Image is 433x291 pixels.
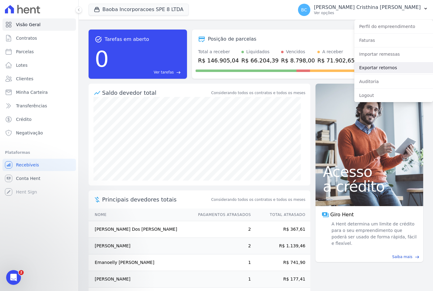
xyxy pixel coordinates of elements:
span: Recebíveis [16,162,39,168]
div: R$ 71.902,65 [317,56,355,65]
span: Minha Carteira [16,89,48,95]
span: Giro Hent [330,211,354,218]
span: Clientes [16,76,33,82]
div: Posição de parcelas [208,35,256,43]
div: Liquidados [246,49,270,55]
span: 2 [19,270,24,275]
th: Pagamentos Atrasados [192,209,251,221]
a: Lotes [2,59,76,71]
a: Perfil do empreendimento [354,21,433,32]
a: Parcelas [2,46,76,58]
span: Contratos [16,35,37,41]
a: Conta Hent [2,172,76,185]
td: [PERSON_NAME] Dos [PERSON_NAME] [89,221,192,238]
th: Nome [89,209,192,221]
span: A Hent determina um limite de crédito para o seu empreendimento que poderá ser usado de forma ráp... [330,221,417,247]
div: A receber [322,49,343,55]
a: Visão Geral [2,18,76,31]
div: R$ 66.204,39 [241,56,279,65]
th: Total Atrasado [251,209,310,221]
td: 2 [192,238,251,254]
span: Visão Geral [16,22,41,28]
a: Importar remessas [354,49,433,60]
span: east [176,70,181,75]
a: Exportar retornos [354,62,433,73]
p: Ver opções [314,10,421,15]
a: Clientes [2,73,76,85]
span: Lotes [16,62,28,68]
a: Ver tarefas east [111,70,181,75]
a: Negativação [2,127,76,139]
td: [PERSON_NAME] [89,238,192,254]
a: Minha Carteira [2,86,76,98]
span: Saiba mais [392,254,412,260]
td: R$ 177,41 [251,271,310,288]
div: Considerando todos os contratos e todos os meses [211,90,305,96]
iframe: Intercom live chat [6,270,21,285]
span: task_alt [95,36,102,43]
td: R$ 1.139,46 [251,238,310,254]
span: east [415,255,419,259]
a: Auditoria [354,76,433,87]
span: Parcelas [16,49,34,55]
a: Transferências [2,100,76,112]
div: 0 [95,43,109,75]
div: Plataformas [5,149,73,156]
div: R$ 146.905,04 [198,56,239,65]
span: Acesso [323,164,416,179]
td: R$ 367,61 [251,221,310,238]
td: 1 [192,271,251,288]
td: [PERSON_NAME] [89,271,192,288]
span: Crédito [16,116,32,122]
div: Total a receber [198,49,239,55]
td: R$ 741,90 [251,254,310,271]
span: Negativação [16,130,43,136]
td: 2 [192,221,251,238]
a: Faturas [354,35,433,46]
a: Crédito [2,113,76,126]
a: Contratos [2,32,76,44]
span: Principais devedores totais [102,195,210,204]
a: Recebíveis [2,159,76,171]
span: Considerando todos os contratos e todos os meses [211,197,305,202]
a: Logout [354,90,433,101]
div: Vencidos [286,49,305,55]
p: [PERSON_NAME] Cristhina [PERSON_NAME] [314,4,421,10]
span: Transferências [16,103,47,109]
button: Baoba Incorporacoes SPE 8 LTDA [89,4,189,15]
div: Saldo devedor total [102,89,210,97]
div: R$ 8.798,00 [281,56,315,65]
span: Tarefas em aberto [105,36,149,43]
span: BC [301,8,307,12]
span: a crédito [323,179,416,194]
span: Ver tarefas [154,70,174,75]
td: Emanoelly [PERSON_NAME] [89,254,192,271]
td: 1 [192,254,251,271]
span: Conta Hent [16,175,40,181]
button: BC [PERSON_NAME] Cristhina [PERSON_NAME] Ver opções [293,1,433,18]
a: Saiba mais east [319,254,419,260]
